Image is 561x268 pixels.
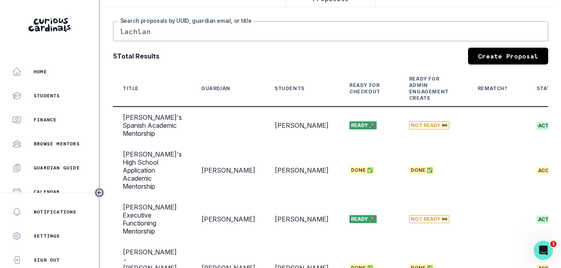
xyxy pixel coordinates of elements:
p: Browse Mentors [34,141,80,147]
p: Settings [34,233,60,239]
p: Home [34,69,47,75]
p: Students [34,93,60,99]
b: 5 Total Results [113,51,159,61]
p: Guardian Guide [34,165,80,171]
p: Sign Out [34,257,60,263]
div: Status [537,85,558,92]
span: active [537,122,559,130]
a: Create Proposal [468,48,548,64]
span: Not Ready 🚧 [409,121,449,129]
iframe: Intercom live chat [534,241,553,260]
div: Ready for Admin Engagement Create [409,76,449,101]
p: Notifications [34,209,77,215]
td: [PERSON_NAME] [192,197,265,242]
div: Guardian [201,85,230,92]
td: [PERSON_NAME] [265,107,340,144]
button: Toggle sidebar [94,187,105,198]
span: Done ✅ [349,166,375,174]
p: Finance [34,117,57,123]
span: Ready 🚀 [349,121,377,129]
td: [PERSON_NAME] [192,144,265,197]
td: [PERSON_NAME] Executive Functioning Mentorship [113,197,192,242]
div: Rematch? [478,85,508,92]
span: Done ✅ [409,166,434,174]
span: Ready 🚀 [349,215,377,223]
td: [PERSON_NAME]'s High School Application Academic Mentorship [113,144,192,197]
td: [PERSON_NAME] [265,197,340,242]
div: Ready for Checkout [349,82,380,95]
span: Not Ready 🚧 [409,215,449,223]
td: [PERSON_NAME] [265,144,340,197]
div: Students [274,85,305,92]
td: [PERSON_NAME]'s Spanish Academic Mentorship [113,107,192,144]
span: active [537,216,559,224]
p: Calendar [34,189,60,195]
img: Curious Cardinals Logo [28,18,71,32]
div: Title [123,85,139,92]
span: 1 [550,241,557,247]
